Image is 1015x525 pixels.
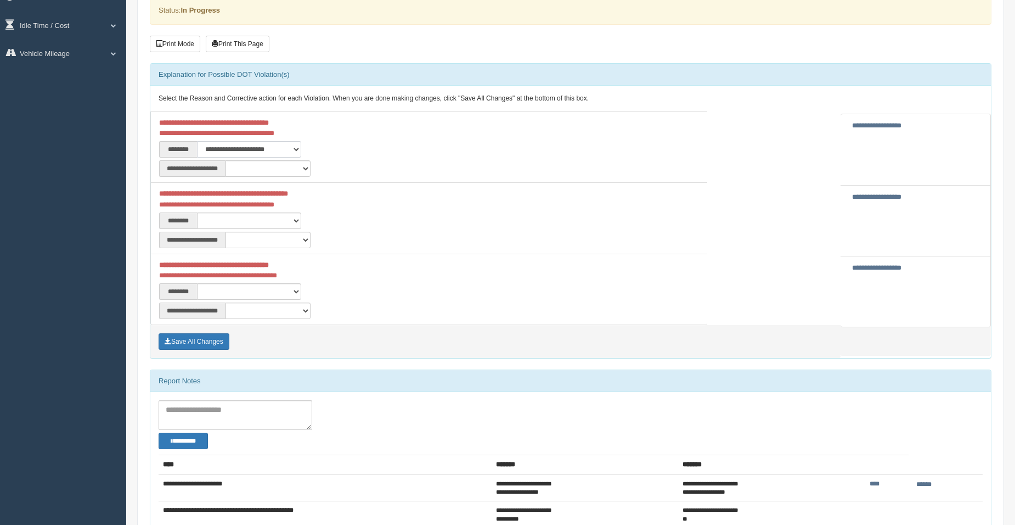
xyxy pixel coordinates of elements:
[150,86,991,112] div: Select the Reason and Corrective action for each Violation. When you are done making changes, cli...
[150,36,200,52] button: Print Mode
[159,433,208,449] button: Change Filter Options
[150,370,991,392] div: Report Notes
[159,333,229,350] button: Save
[181,6,220,14] strong: In Progress
[206,36,269,52] button: Print This Page
[150,64,991,86] div: Explanation for Possible DOT Violation(s)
